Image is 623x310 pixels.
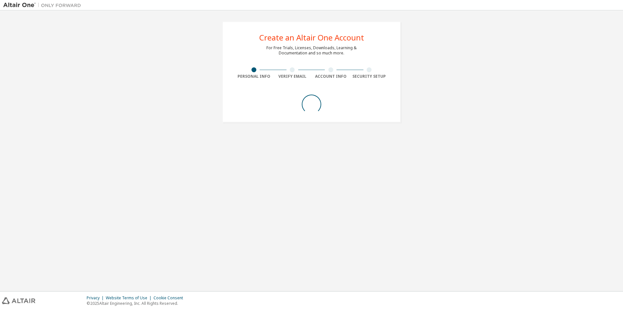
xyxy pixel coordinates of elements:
[106,295,153,301] div: Website Terms of Use
[235,74,273,79] div: Personal Info
[273,74,312,79] div: Verify Email
[2,297,35,304] img: altair_logo.svg
[3,2,84,8] img: Altair One
[153,295,187,301] div: Cookie Consent
[259,34,364,41] div: Create an Altair One Account
[87,301,187,306] p: © 2025 Altair Engineering, Inc. All Rights Reserved.
[266,45,357,56] div: For Free Trials, Licenses, Downloads, Learning & Documentation and so much more.
[350,74,389,79] div: Security Setup
[87,295,106,301] div: Privacy
[311,74,350,79] div: Account Info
